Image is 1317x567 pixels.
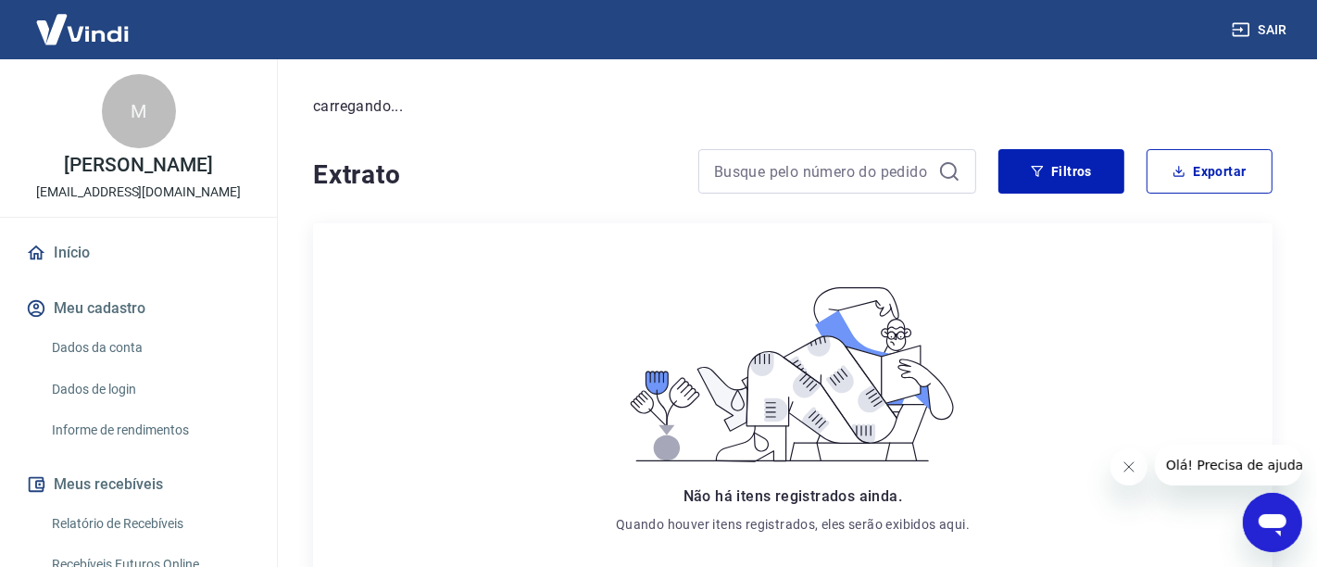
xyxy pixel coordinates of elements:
[22,464,255,505] button: Meus recebíveis
[714,157,931,185] input: Busque pelo número do pedido
[1243,493,1302,552] iframe: Botão para abrir a janela de mensagens
[22,1,143,57] img: Vindi
[64,156,212,175] p: [PERSON_NAME]
[616,515,970,534] p: Quando houver itens registrados, eles serão exibidos aqui.
[1110,448,1148,485] iframe: Fechar mensagem
[44,371,255,409] a: Dados de login
[684,487,902,505] span: Não há itens registrados ainda.
[102,74,176,148] div: M
[22,288,255,329] button: Meu cadastro
[11,13,156,28] span: Olá! Precisa de ajuda?
[44,411,255,449] a: Informe de rendimentos
[36,183,241,202] p: [EMAIL_ADDRESS][DOMAIN_NAME]
[313,157,676,194] h4: Extrato
[1155,445,1302,485] iframe: Mensagem da empresa
[998,149,1124,194] button: Filtros
[44,505,255,543] a: Relatório de Recebíveis
[22,233,255,273] a: Início
[313,95,1273,118] p: carregando...
[44,329,255,367] a: Dados da conta
[1147,149,1273,194] button: Exportar
[1228,13,1295,47] button: Sair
